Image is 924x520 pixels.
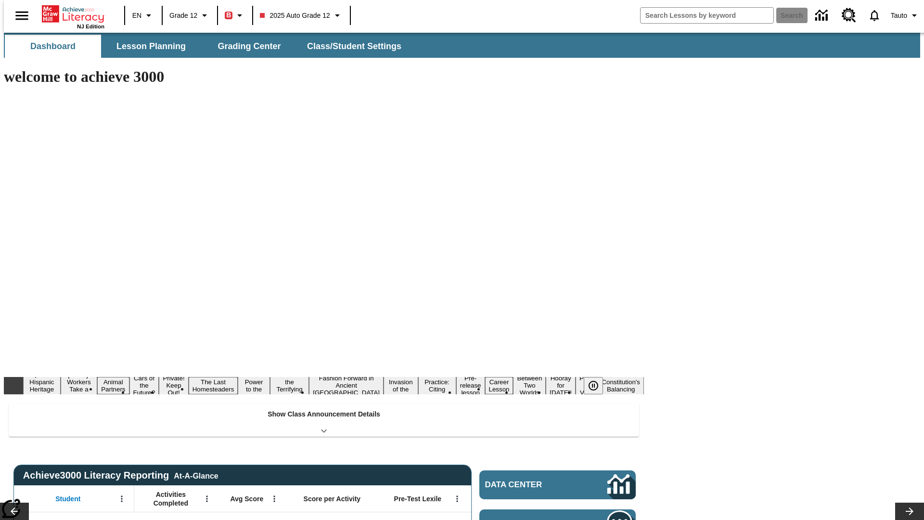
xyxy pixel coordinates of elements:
button: Open Menu [115,492,129,506]
button: Profile/Settings [887,7,924,24]
button: Dashboard [5,35,101,58]
span: Achieve3000 Literacy Reporting [23,470,218,481]
button: Slide 3 Animal Partners [97,377,129,394]
a: Notifications [862,3,887,28]
span: Data Center [485,480,575,490]
a: Resource Center, Will open in new tab [836,2,862,28]
a: Home [42,4,104,24]
button: Slide 16 Point of View [576,373,598,398]
button: Slide 4 Cars of the Future? [129,373,159,398]
button: Slide 9 Fashion Forward in Ancient Rome [309,373,384,398]
button: Slide 12 Pre-release lesson [456,373,485,398]
span: 2025 Auto Grade 12 [260,11,330,21]
span: Grade 12 [169,11,197,21]
button: Slide 7 Solar Power to the People [238,370,270,402]
button: Lesson carousel, Next [895,503,924,520]
div: At-A-Glance [174,470,218,481]
span: Score per Activity [304,494,361,503]
button: Slide 2 Labor Day: Workers Take a Stand [61,370,97,402]
button: Open Menu [267,492,282,506]
span: NJ Edition [77,24,104,29]
span: Avg Score [230,494,263,503]
button: Lesson Planning [103,35,199,58]
span: B [226,9,231,21]
span: Student [55,494,80,503]
button: Grading Center [201,35,297,58]
button: Slide 1 ¡Viva Hispanic Heritage Month! [23,370,61,402]
span: Activities Completed [139,490,203,507]
p: Show Class Announcement Details [268,409,380,419]
button: Slide 5 Private! Keep Out! [159,373,188,398]
div: SubNavbar [4,33,920,58]
button: Slide 11 Mixed Practice: Citing Evidence [418,370,456,402]
div: Home [42,3,104,29]
div: Show Class Announcement Details [9,403,639,437]
a: Data Center [809,2,836,29]
button: Class: 2025 Auto Grade 12, Select your class [256,7,346,24]
button: Grade: Grade 12, Select a grade [166,7,214,24]
span: EN [132,11,141,21]
button: Open side menu [8,1,36,30]
span: Pre-Test Lexile [394,494,442,503]
button: Open Menu [200,492,214,506]
div: SubNavbar [4,35,410,58]
button: Slide 8 Attack of the Terrifying Tomatoes [270,370,309,402]
button: Slide 14 Between Two Worlds [513,373,546,398]
a: Data Center [479,470,636,499]
button: Open Menu [450,492,464,506]
button: Slide 15 Hooray for Constitution Day! [546,373,576,398]
div: Pause [584,377,613,394]
button: Boost Class color is red. Change class color [221,7,249,24]
input: search field [641,8,773,23]
button: Slide 10 The Invasion of the Free CD [384,370,418,402]
h1: welcome to achieve 3000 [4,68,644,86]
button: Slide 6 The Last Homesteaders [189,377,238,394]
button: Slide 13 Career Lesson [485,377,513,394]
span: Tauto [891,11,907,21]
button: Slide 17 The Constitution's Balancing Act [598,370,644,402]
button: Language: EN, Select a language [128,7,159,24]
button: Pause [584,377,603,394]
button: Class/Student Settings [299,35,409,58]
